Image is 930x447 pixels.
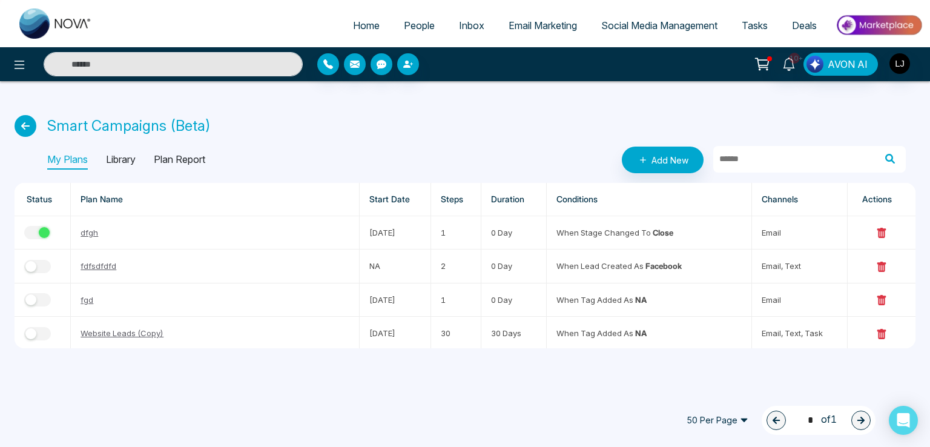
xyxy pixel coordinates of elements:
a: Deals [780,14,829,37]
p: Library [106,150,136,170]
span: People [404,19,435,31]
button: AVON AI [803,53,878,76]
strong: Close [653,228,673,237]
span: Email Marketing [509,19,577,31]
strong: Facebook [645,261,682,271]
span: 50 Per Page [678,411,757,430]
th: Conditions [547,183,752,216]
img: Nova CRM Logo [19,8,92,39]
td: 1 [431,216,481,250]
img: Lead Flow [806,56,823,73]
span: Tasks [742,19,768,31]
td: 0 Day [481,283,546,317]
a: Social Media Management [589,14,730,37]
strong: NA [635,295,647,305]
span: Social Media Management [601,19,717,31]
div: Open Intercom Messenger [889,406,918,435]
img: User Avatar [889,53,910,74]
a: dfgh [81,228,98,237]
a: Inbox [447,14,496,37]
th: Steps [431,183,481,216]
td: [DATE] [360,216,431,250]
td: 30 [431,317,481,350]
p: Smart Campaigns (Beta) [47,115,211,137]
p: My Plans [47,150,88,170]
td: email, text [752,250,848,283]
a: Email Marketing [496,14,589,37]
td: email, text, task [752,317,848,350]
td: When stage changed to [547,216,752,250]
th: Actions [848,183,915,216]
p: Plan Report [154,150,205,170]
td: 0 Day [481,216,546,250]
th: Start Date [360,183,431,216]
a: 10+ [774,53,803,74]
td: [DATE] [360,317,431,350]
td: email [752,216,848,250]
a: Tasks [730,14,780,37]
td: 1 [431,283,481,317]
th: Status [15,183,71,216]
td: 30 Days [481,317,546,350]
td: When tag added as [547,283,752,317]
td: When lead created as [547,250,752,283]
a: Home [341,14,392,37]
span: Home [353,19,380,31]
a: Add New [622,147,704,173]
img: Market-place.gif [835,12,923,39]
td: email [752,283,848,317]
td: NA [360,250,431,283]
td: When tag added as [547,317,752,350]
span: 10+ [789,53,800,64]
a: fdfsdfdfd [81,261,116,271]
th: Duration [481,183,546,216]
span: Deals [792,19,817,31]
th: Plan Name [71,183,360,216]
a: fgd [81,295,93,305]
td: [DATE] [360,283,431,317]
span: Inbox [459,19,484,31]
strong: NA [635,328,647,338]
a: Website Leads (Copy) [81,328,163,338]
span: of 1 [800,412,837,428]
td: 2 [431,250,481,283]
td: 0 Day [481,250,546,283]
a: People [392,14,447,37]
th: Channels [752,183,848,216]
span: AVON AI [828,57,868,71]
